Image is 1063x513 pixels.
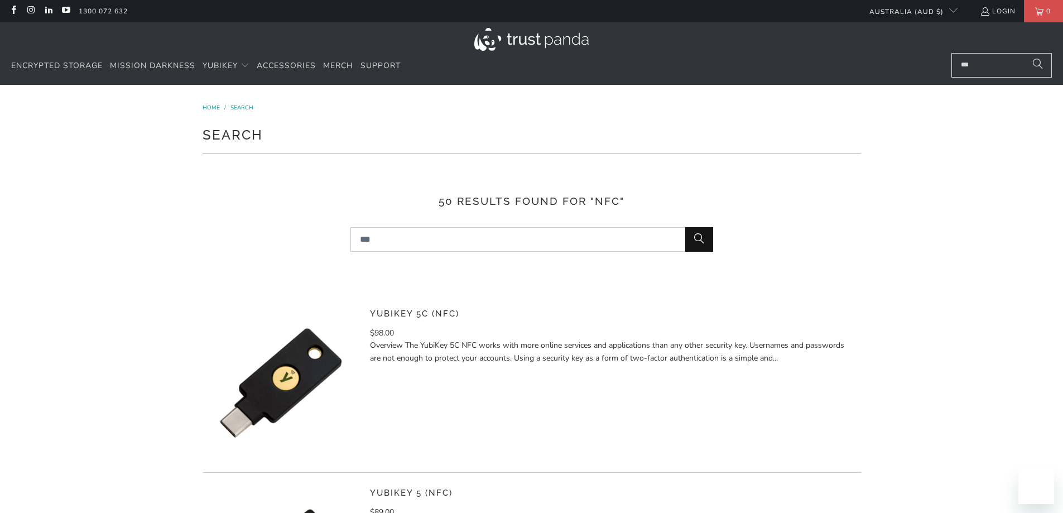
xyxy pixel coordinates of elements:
[11,60,103,71] span: Encrypted Storage
[11,53,401,79] nav: Translation missing: en.navigation.header.main_nav
[230,104,253,112] a: Search
[203,193,861,209] h3: 50 results found for "nfc"
[323,60,353,71] span: Merch
[323,53,353,79] a: Merch
[257,53,316,79] a: Accessories
[110,53,195,79] a: Mission Darkness
[79,5,128,17] a: 1300 072 632
[360,60,401,71] span: Support
[370,339,853,365] p: Overview The YubiKey 5C NFC works with more online services and applications than any other secur...
[360,53,401,79] a: Support
[951,53,1052,78] input: Search...
[11,53,103,79] a: Encrypted Storage
[1018,468,1054,504] iframe: Button to launch messaging window
[1024,53,1052,78] button: Search
[26,7,35,16] a: Trust Panda Australia on Instagram
[203,53,249,79] summary: YubiKey
[685,227,713,252] button: Search
[203,305,359,461] img: YubiKey 5C (NFC)
[980,5,1016,17] a: Login
[203,60,238,71] span: YubiKey
[110,60,195,71] span: Mission Darkness
[474,28,589,51] img: Trust Panda Australia
[370,309,459,319] a: YubiKey 5C (NFC)
[44,7,53,16] a: Trust Panda Australia on LinkedIn
[350,227,713,252] input: Search...
[257,60,316,71] span: Accessories
[370,488,453,498] a: YubiKey 5 (NFC)
[203,123,861,145] h1: Search
[203,104,222,112] a: Home
[8,7,18,16] a: Trust Panda Australia on Facebook
[203,104,220,112] span: Home
[370,328,394,338] span: $98.00
[224,104,226,112] span: /
[61,7,70,16] a: Trust Panda Australia on YouTube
